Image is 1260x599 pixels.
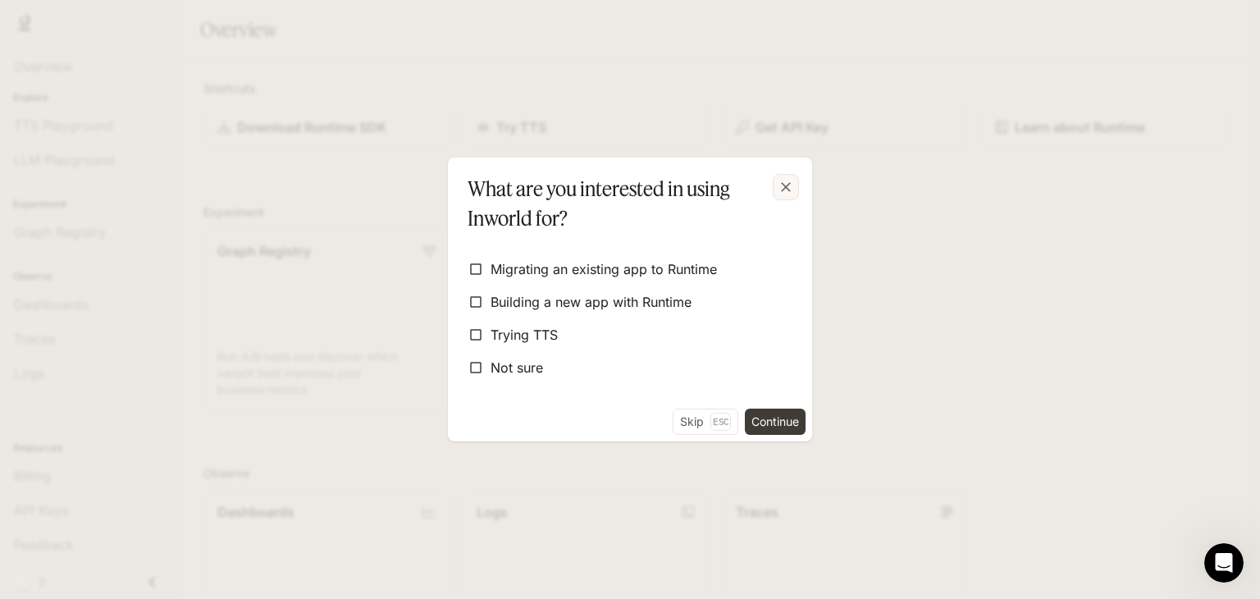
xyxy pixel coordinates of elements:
iframe: Intercom live chat [1204,543,1244,583]
button: Continue [745,409,806,435]
span: Trying TTS [491,325,558,345]
button: SkipEsc [673,409,738,435]
span: Migrating an existing app to Runtime [491,259,717,279]
span: Not sure [491,358,543,377]
span: Building a new app with Runtime [491,292,692,312]
p: What are you interested in using Inworld for? [468,174,786,233]
p: Esc [710,413,731,431]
